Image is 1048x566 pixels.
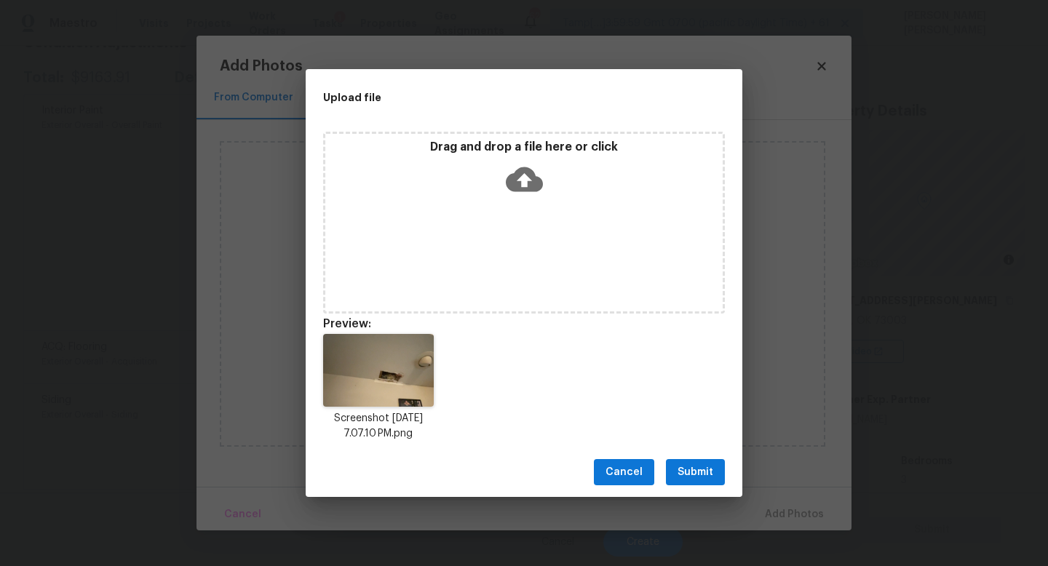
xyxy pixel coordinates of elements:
h2: Upload file [323,89,659,105]
p: Drag and drop a file here or click [325,140,723,155]
span: Cancel [606,463,643,482]
button: Cancel [594,459,654,486]
p: Screenshot [DATE] 7.07.10 PM.png [323,411,434,442]
span: Submit [678,463,713,482]
img: wGuLi+lekd4igAAAABJRU5ErkJggg== [323,334,434,407]
button: Submit [666,459,725,486]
